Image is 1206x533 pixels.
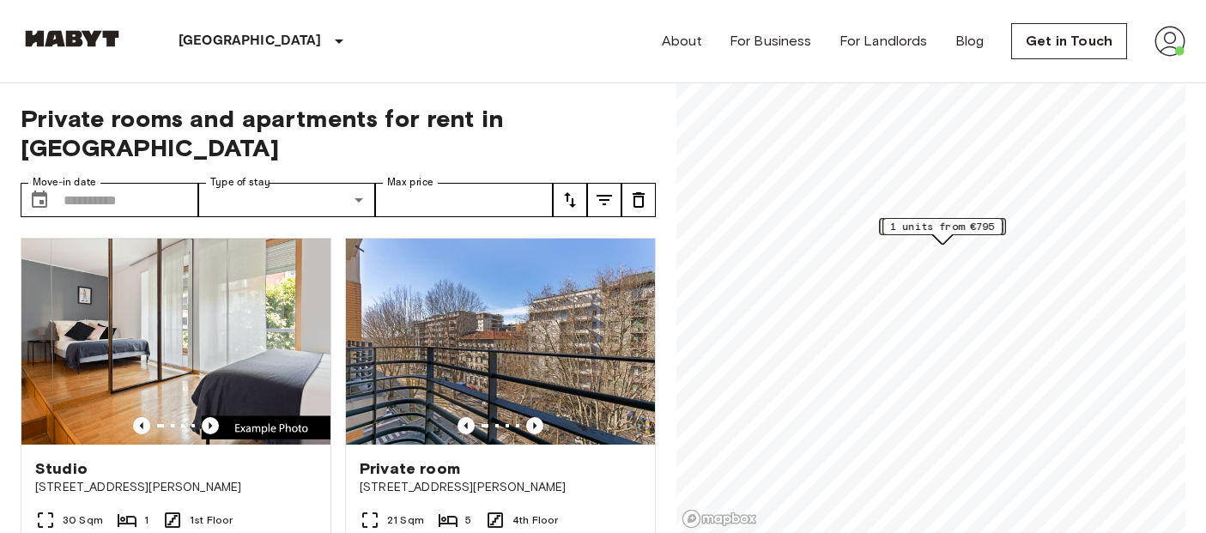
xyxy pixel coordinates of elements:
span: Private rooms and apartments for rent in [GEOGRAPHIC_DATA] [21,104,656,162]
span: 1 units from €795 [890,219,995,234]
span: [STREET_ADDRESS][PERSON_NAME] [35,479,317,496]
a: For Business [730,31,812,51]
img: Marketing picture of unit IT-14-050-001-03H [346,239,655,445]
a: Blog [955,31,985,51]
label: Move-in date [33,175,96,190]
button: tune [621,183,656,217]
button: Choose date [22,183,57,217]
button: Previous image [202,417,219,434]
img: Marketing picture of unit IT-14-001-002-01H [21,239,330,445]
button: Previous image [133,417,150,434]
div: Map marker [880,218,1006,245]
span: 5 [465,512,471,528]
p: [GEOGRAPHIC_DATA] [179,31,322,51]
span: 30 Sqm [63,512,103,528]
span: Private room [360,458,460,479]
span: 4th Floor [512,512,558,528]
button: Previous image [458,417,475,434]
span: [STREET_ADDRESS][PERSON_NAME] [360,479,641,496]
button: tune [553,183,587,217]
div: Map marker [882,218,1003,245]
label: Max price [387,175,433,190]
img: Habyt [21,30,124,47]
img: avatar [1154,26,1185,57]
span: 21 Sqm [387,512,424,528]
a: About [662,31,702,51]
span: 1st Floor [190,512,233,528]
button: Previous image [526,417,543,434]
label: Type of stay [210,175,270,190]
a: Mapbox logo [682,509,757,529]
a: Get in Touch [1011,23,1127,59]
span: 1 [144,512,148,528]
span: Studio [35,458,88,479]
button: tune [587,183,621,217]
a: For Landlords [839,31,928,51]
